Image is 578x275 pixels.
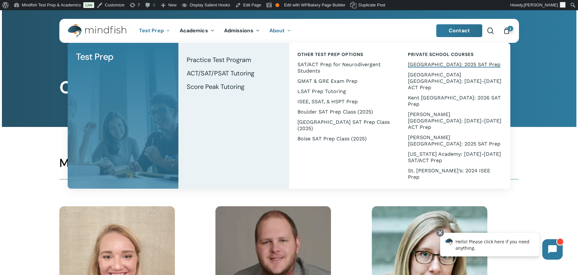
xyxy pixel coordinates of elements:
[297,98,358,105] span: ISEE, SSAT, & HSPT Prep
[296,97,394,107] a: ISEE, SSAT, & HSPT Prep
[180,27,208,34] span: Academics
[297,109,373,115] span: Boulder SAT Prep Class (2025)
[134,19,296,43] nav: Main Menu
[408,111,501,130] span: [PERSON_NAME][GEOGRAPHIC_DATA]: [DATE]-[DATE] ACT Prep
[296,117,394,134] a: [GEOGRAPHIC_DATA] SAT Prep Class (2025)
[406,109,504,132] a: [PERSON_NAME][GEOGRAPHIC_DATA]: [DATE]-[DATE] ACT Prep
[408,151,501,163] span: [US_STATE] Academy: [DATE]-[DATE] SAT/ACT Prep
[406,149,504,166] a: [US_STATE] Academy: [DATE]-[DATE] SAT/ACT Prep
[275,3,279,7] div: OK
[297,88,346,94] span: LSAT Prep Tutoring
[175,28,219,34] a: Academics
[297,61,381,74] span: SAT/ACT Prep for Neurodivergent Students
[139,27,164,34] span: Test Prep
[408,134,500,147] span: [PERSON_NAME][GEOGRAPHIC_DATA]: 2025 SAT Prep
[296,86,394,97] a: LSAT Prep Tutoring
[296,49,394,59] a: Other Test Prep Options
[297,136,367,142] span: Boise SAT Prep Class (2025)
[185,80,283,93] a: Score Peak Tutoring
[408,51,474,57] span: Private School Courses
[507,26,513,31] span: 1
[83,2,94,8] a: Live
[76,51,114,63] span: Test Prep
[185,67,283,80] a: ACT/SAT/PSAT Tutoring
[503,27,510,34] a: Cart
[408,95,501,107] span: Kent [GEOGRAPHIC_DATA]: 2026 SAT Prep
[408,61,500,67] span: [GEOGRAPHIC_DATA]: 2025 SAT Prep
[219,28,265,34] a: Admissions
[297,119,390,131] span: [GEOGRAPHIC_DATA] SAT Prep Class (2025)
[269,27,285,34] span: About
[187,56,251,64] span: Practice Test Program
[187,82,244,91] span: Score Peak Tutoring
[408,168,490,180] span: St. [PERSON_NAME]’s: 2024 ISEE Prep
[406,166,504,182] a: St. [PERSON_NAME]’s: 2024 ISEE Prep
[265,28,296,34] a: About
[406,70,504,93] a: [GEOGRAPHIC_DATA] [GEOGRAPHIC_DATA]: [DATE]-[DATE] ACT Prep
[406,132,504,149] a: [PERSON_NAME][GEOGRAPHIC_DATA]: 2025 SAT Prep
[297,51,363,57] span: Other Test Prep Options
[433,228,569,266] iframe: Chatbot
[187,69,254,77] span: ACT/SAT/PSAT Tutoring
[296,134,394,144] a: Boise SAT Prep Class (2025)
[408,72,501,90] span: [GEOGRAPHIC_DATA] [GEOGRAPHIC_DATA]: [DATE]-[DATE] ACT Prep
[297,78,357,84] span: GMAT & GRE Exam Prep
[296,107,394,117] a: Boulder SAT Prep Class (2025)
[406,59,504,70] a: [GEOGRAPHIC_DATA]: 2025 SAT Prep
[406,49,504,59] a: Private School Courses
[296,59,394,76] a: SAT/ACT Prep for Neurodivergent Students
[185,53,283,67] a: Practice Test Program
[406,93,504,109] a: Kent [GEOGRAPHIC_DATA]: 2026 SAT Prep
[436,24,482,37] a: Contact
[224,27,253,34] span: Admissions
[449,27,470,34] span: Contact
[59,77,519,98] h1: Our Team
[524,3,558,7] span: [PERSON_NAME]
[134,28,175,34] a: Test Prep
[59,19,519,43] header: Main Menu
[74,49,172,65] a: Test Prep
[59,156,519,170] h3: Mindfish Leadership & Admin Team
[296,76,394,86] a: GMAT & GRE Exam Prep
